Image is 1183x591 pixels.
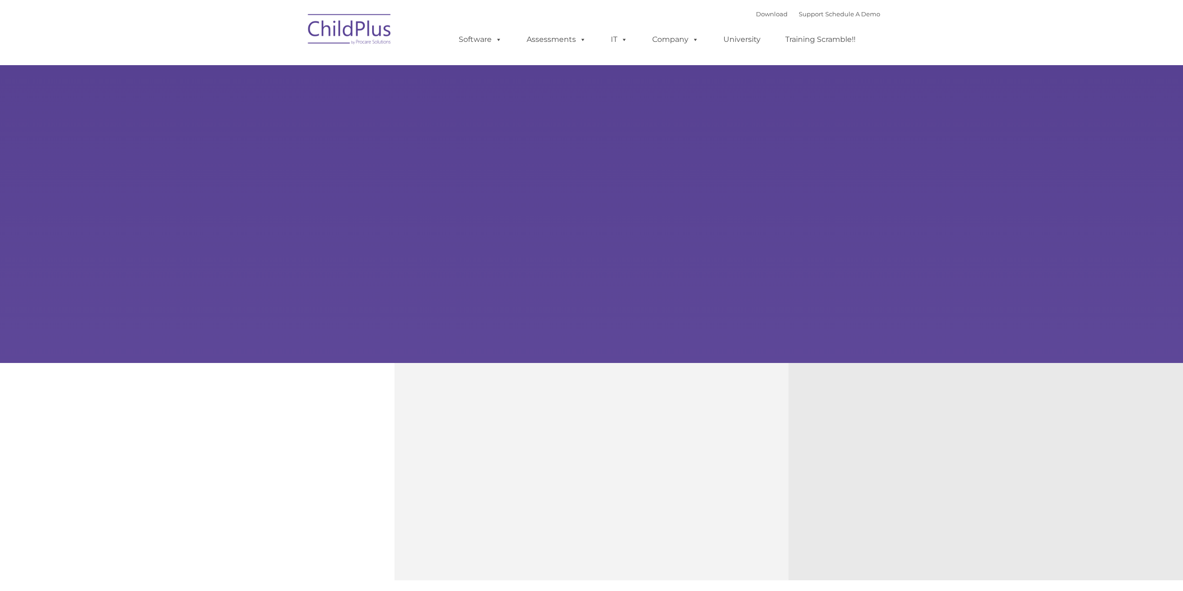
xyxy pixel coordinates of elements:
[756,10,880,18] font: |
[825,10,880,18] a: Schedule A Demo
[303,7,396,54] img: ChildPlus by Procare Solutions
[602,30,637,49] a: IT
[799,10,823,18] a: Support
[643,30,708,49] a: Company
[449,30,511,49] a: Software
[776,30,865,49] a: Training Scramble!!
[756,10,788,18] a: Download
[714,30,770,49] a: University
[517,30,595,49] a: Assessments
